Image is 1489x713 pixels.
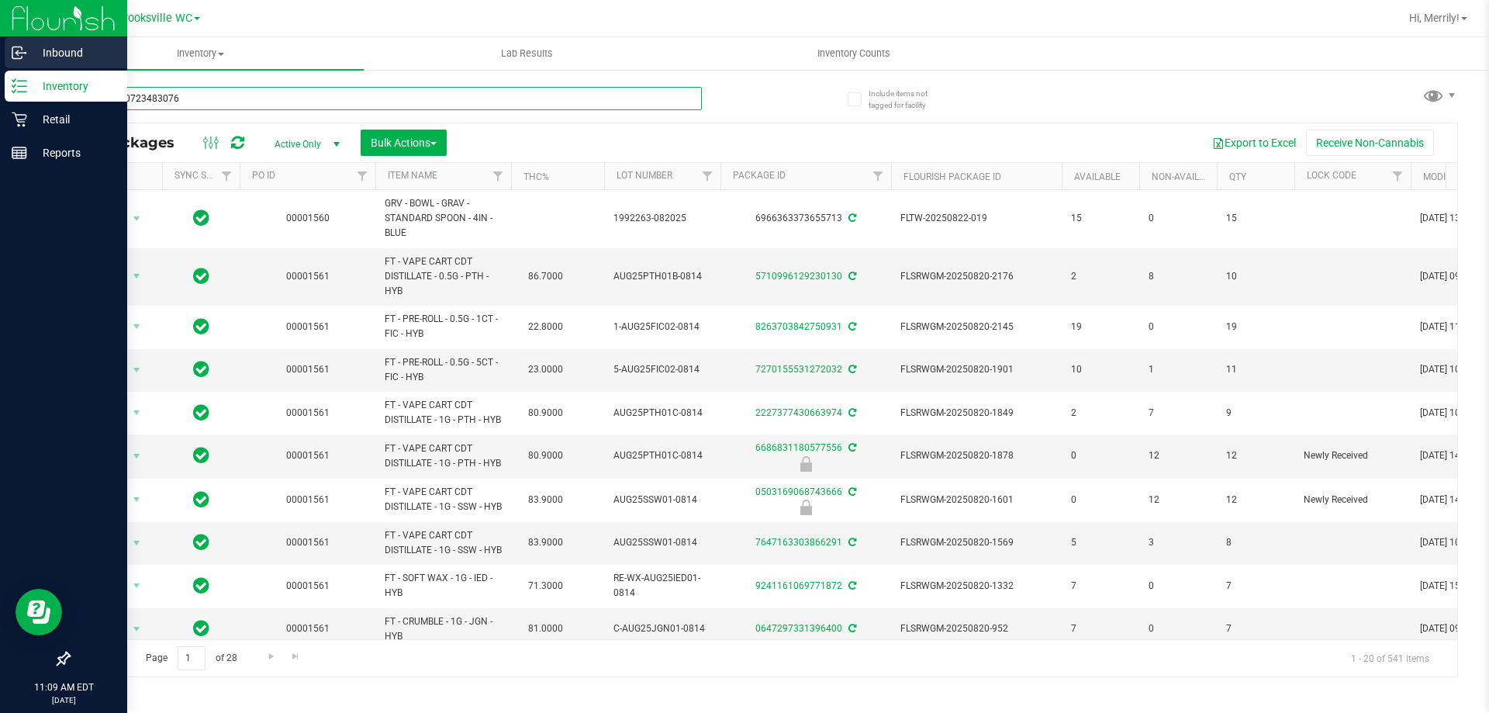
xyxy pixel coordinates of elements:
a: 00001561 [286,537,330,548]
p: [DATE] [7,694,120,706]
span: Inventory [37,47,364,61]
a: Sync Status [174,170,234,181]
inline-svg: Reports [12,145,27,161]
a: 00001561 [286,321,330,332]
span: Page of 28 [133,646,250,670]
a: 00001561 [286,364,330,375]
span: 3 [1149,535,1207,550]
span: 5 [1071,535,1130,550]
a: Lock Code [1307,170,1356,181]
a: Item Name [388,170,437,181]
span: Sync from Compliance System [846,580,856,591]
span: 0 [1149,621,1207,636]
span: select [127,208,147,230]
span: 8 [1226,535,1285,550]
span: 80.9000 [520,445,571,467]
a: Lab Results [364,37,690,70]
p: Reports [27,144,120,162]
span: 2 [1071,269,1130,284]
span: FLSRWGM-20250820-1878 [900,448,1052,463]
span: RE-WX-AUG25IED01-0814 [613,571,711,601]
button: Bulk Actions [361,130,447,156]
span: 83.9000 [520,489,571,511]
a: Go to the next page [260,646,282,667]
span: In Sync [193,531,209,553]
a: 7270155531272032 [755,364,842,375]
span: Sync from Compliance System [846,623,856,634]
span: FLSRWGM-20250820-1601 [900,493,1052,507]
span: Sync from Compliance System [846,321,856,332]
a: 9241161069771872 [755,580,842,591]
span: 0 [1149,211,1207,226]
span: 7 [1071,621,1130,636]
p: Inbound [27,43,120,62]
span: In Sync [193,207,209,229]
span: 12 [1149,493,1207,507]
span: 0 [1149,320,1207,334]
span: 15 [1071,211,1130,226]
span: 7 [1226,579,1285,594]
span: 0 [1149,579,1207,594]
a: 00001561 [286,407,330,418]
a: 00001561 [286,494,330,505]
span: 7 [1149,406,1207,421]
inline-svg: Inventory [12,78,27,94]
span: In Sync [193,316,209,337]
span: FLSRWGM-20250820-1569 [900,535,1052,550]
span: GRV - BOWL - GRAV - STANDARD SPOON - 4IN - BLUE [385,196,502,241]
span: FT - VAPE CART CDT DISTILLATE - 1G - SSW - HYB [385,528,502,558]
span: In Sync [193,618,209,639]
span: 1 [1149,362,1207,377]
p: Inventory [27,77,120,95]
span: C-AUG25JGN01-0814 [613,621,711,636]
span: FLSRWGM-20250820-1332 [900,579,1052,594]
inline-svg: Inbound [12,45,27,61]
a: 5710996129230130 [755,271,842,282]
div: Newly Received [718,456,893,472]
span: FT - SOFT WAX - 1G - IED - HYB [385,571,502,601]
span: 12 [1226,493,1285,507]
span: select [127,402,147,424]
input: 1 [178,646,206,670]
span: 1992263-082025 [613,211,711,226]
inline-svg: Retail [12,112,27,127]
span: 83.9000 [520,531,571,554]
p: Retail [27,110,120,129]
span: Lab Results [480,47,574,61]
span: AUG25SSW01-0814 [613,535,711,550]
span: 22.8000 [520,316,571,338]
span: Brooksville WC [117,12,192,25]
span: FT - VAPE CART CDT DISTILLATE - 1G - SSW - HYB [385,485,502,514]
a: Filter [350,163,375,189]
a: Inventory [37,37,364,70]
a: 00001560 [286,213,330,223]
span: 80.9000 [520,402,571,424]
span: 1-AUG25FIC02-0814 [613,320,711,334]
span: 23.0000 [520,358,571,381]
span: FLSRWGM-20250820-952 [900,621,1052,636]
a: Package ID [733,170,786,181]
a: Filter [695,163,720,189]
a: Filter [214,163,240,189]
div: Newly Received [718,500,893,515]
span: In Sync [193,445,209,466]
span: 5-AUG25FIC02-0814 [613,362,711,377]
span: FLSRWGM-20250820-2176 [900,269,1052,284]
a: Lot Number [617,170,672,181]
span: 2 [1071,406,1130,421]
span: select [127,575,147,597]
span: 10 [1226,269,1285,284]
a: Filter [865,163,891,189]
span: Sync from Compliance System [846,213,856,223]
span: select [127,618,147,640]
a: Filter [1385,163,1411,189]
span: FLSRWGM-20250820-1901 [900,362,1052,377]
span: 71.3000 [520,575,571,597]
span: FT - PRE-ROLL - 0.5G - 1CT - FIC - HYB [385,312,502,341]
span: Bulk Actions [371,137,437,149]
a: 0647297331396400 [755,623,842,634]
span: AUG25PTH01B-0814 [613,269,711,284]
a: 6686831180577556 [755,442,842,453]
span: 12 [1149,448,1207,463]
p: 11:09 AM EDT [7,680,120,694]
